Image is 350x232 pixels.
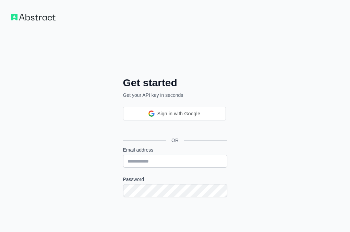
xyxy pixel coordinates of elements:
label: Password [123,176,227,183]
span: OR [166,137,184,144]
iframe: Sign in with Google Button [120,120,229,135]
img: Workflow [11,14,56,21]
h2: Get started [123,77,227,89]
p: Get your API key in seconds [123,92,227,99]
div: Sign in with Google [123,107,226,120]
span: Sign in with Google [157,110,200,117]
iframe: reCAPTCHA [123,205,227,232]
label: Email address [123,146,227,153]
